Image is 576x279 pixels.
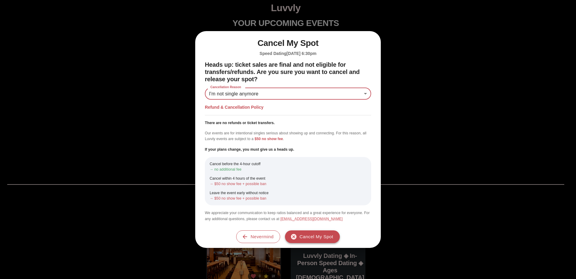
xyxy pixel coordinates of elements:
[205,120,371,126] p: There are no refunds or ticket transfers.
[207,85,244,90] label: Cancellation Reason
[210,196,366,201] p: → $50 no show fee + possible ban
[210,161,366,167] p: Cancel before the 4-hour cutoff
[280,217,343,221] a: [EMAIL_ADDRESS][DOMAIN_NAME]
[255,137,283,141] span: $50 no show fee
[205,88,371,100] div: I'm not single anymore
[205,38,371,48] h1: Cancel My Spot
[205,147,371,152] p: If your plans change, you must give us a heads up.
[285,230,340,243] button: Cancel My Spot
[236,230,280,243] button: Nevermind
[210,190,366,196] p: Leave the event early without notice
[210,181,366,187] p: → $50 no show fee + possible ban
[205,130,371,142] p: Our events are for intentional singles serious about showing up and connecting. For this reason, ...
[205,51,371,56] h5: Speed Dating [DATE] 6:30pm
[205,61,371,83] h2: Heads up: ticket sales are final and not eligible for transfers/refunds. Are you sure you want to...
[210,167,366,172] p: → no additional fee
[205,210,371,222] p: We appreciate your communication to keep ratios balanced and a great experience for everyone. For...
[205,104,371,110] h5: Refund & Cancellation Policy
[210,176,366,181] p: Cancel within 4 hours of the event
